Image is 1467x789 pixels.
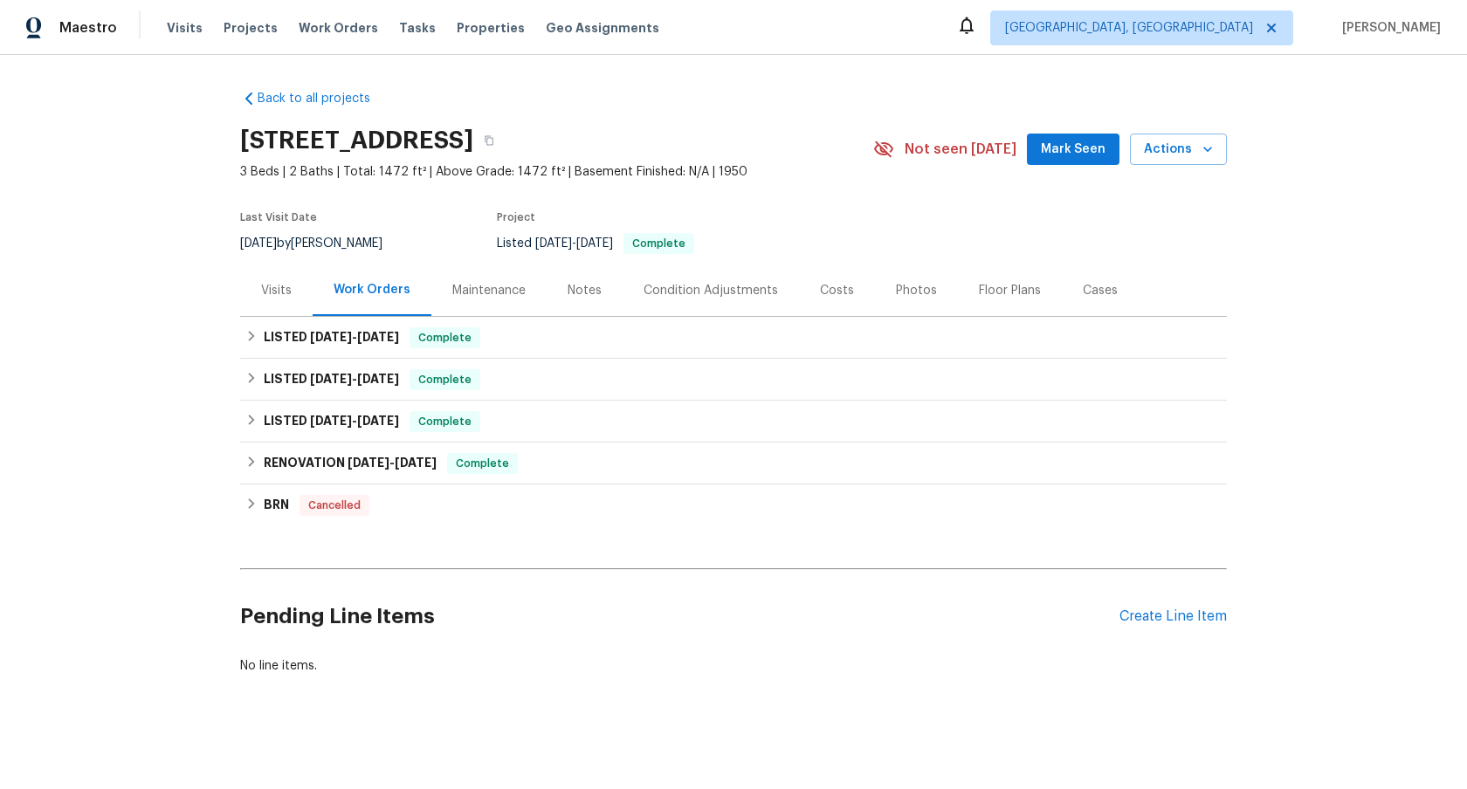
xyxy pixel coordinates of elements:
[449,455,516,472] span: Complete
[299,19,378,37] span: Work Orders
[310,331,399,343] span: -
[240,317,1227,359] div: LISTED [DATE]-[DATE]Complete
[568,282,602,299] div: Notes
[264,327,399,348] h6: LISTED
[224,19,278,37] span: Projects
[264,411,399,432] h6: LISTED
[357,331,399,343] span: [DATE]
[240,443,1227,484] div: RENOVATION [DATE]-[DATE]Complete
[411,329,479,346] span: Complete
[1130,134,1227,166] button: Actions
[301,497,368,514] span: Cancelled
[240,233,403,254] div: by [PERSON_NAME]
[457,19,525,37] span: Properties
[261,282,292,299] div: Visits
[1027,134,1119,166] button: Mark Seen
[535,237,572,250] span: [DATE]
[310,373,399,385] span: -
[240,132,473,149] h2: [STREET_ADDRESS]
[452,282,526,299] div: Maintenance
[264,495,289,516] h6: BRN
[1005,19,1253,37] span: [GEOGRAPHIC_DATA], [GEOGRAPHIC_DATA]
[240,484,1227,526] div: BRN Cancelled
[979,282,1041,299] div: Floor Plans
[310,373,352,385] span: [DATE]
[240,576,1119,657] h2: Pending Line Items
[264,453,437,474] h6: RENOVATION
[310,415,399,427] span: -
[411,413,479,430] span: Complete
[59,19,117,37] span: Maestro
[644,282,778,299] div: Condition Adjustments
[167,19,203,37] span: Visits
[535,237,613,250] span: -
[348,456,437,469] span: -
[546,19,659,37] span: Geo Assignments
[1335,19,1441,37] span: [PERSON_NAME]
[264,369,399,390] h6: LISTED
[497,237,694,250] span: Listed
[576,237,613,250] span: [DATE]
[240,90,408,107] a: Back to all projects
[395,456,437,469] span: [DATE]
[310,331,352,343] span: [DATE]
[1119,608,1227,625] div: Create Line Item
[905,141,1016,158] span: Not seen [DATE]
[896,282,937,299] div: Photos
[240,237,277,250] span: [DATE]
[1083,282,1118,299] div: Cases
[240,212,317,223] span: Last Visit Date
[1041,139,1105,161] span: Mark Seen
[334,281,410,298] div: Work Orders
[625,238,692,249] span: Complete
[240,401,1227,443] div: LISTED [DATE]-[DATE]Complete
[240,359,1227,401] div: LISTED [DATE]-[DATE]Complete
[399,22,436,34] span: Tasks
[1144,139,1213,161] span: Actions
[497,212,535,223] span: Project
[310,415,352,427] span: [DATE]
[820,282,854,299] div: Costs
[348,456,389,469] span: [DATE]
[357,373,399,385] span: [DATE]
[240,163,873,181] span: 3 Beds | 2 Baths | Total: 1472 ft² | Above Grade: 1472 ft² | Basement Finished: N/A | 1950
[240,657,1227,675] div: No line items.
[411,371,479,388] span: Complete
[473,125,505,156] button: Copy Address
[357,415,399,427] span: [DATE]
